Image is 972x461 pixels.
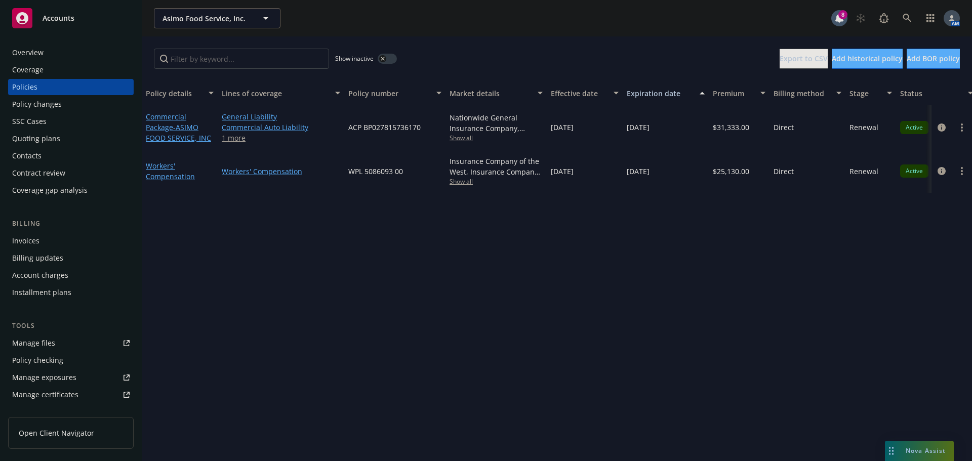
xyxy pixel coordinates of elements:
a: Overview [8,45,134,61]
div: Expiration date [627,88,694,99]
div: Policy changes [12,96,62,112]
a: Coverage gap analysis [8,182,134,198]
span: Show all [450,177,543,186]
div: Coverage gap analysis [12,182,88,198]
button: Nova Assist [885,441,954,461]
span: $31,333.00 [713,122,749,133]
div: Status [900,88,962,99]
a: circleInformation [936,165,948,177]
a: Report a Bug [874,8,894,28]
div: Overview [12,45,44,61]
a: Policy changes [8,96,134,112]
button: Export to CSV [780,49,828,69]
button: Stage [845,81,896,105]
div: Manage certificates [12,387,78,403]
a: Manage exposures [8,369,134,386]
a: circleInformation [936,121,948,134]
span: Open Client Navigator [19,428,94,438]
div: Contacts [12,148,42,164]
a: more [956,165,968,177]
span: $25,130.00 [713,166,749,177]
button: Billing method [769,81,845,105]
div: Policy checking [12,352,63,368]
span: Export to CSV [780,54,828,63]
div: Market details [450,88,532,99]
button: Premium [709,81,769,105]
span: [DATE] [627,166,650,177]
div: Account charges [12,267,68,283]
span: Direct [774,166,794,177]
div: SSC Cases [12,113,47,130]
a: Billing updates [8,250,134,266]
button: Add BOR policy [907,49,960,69]
div: Invoices [12,233,39,249]
a: Search [897,8,917,28]
a: Commercial Package [146,112,211,143]
span: Active [904,166,924,176]
button: Policy number [344,81,445,105]
div: Manage files [12,335,55,351]
span: [DATE] [551,122,574,133]
span: Show inactive [335,54,374,63]
a: Manage certificates [8,387,134,403]
a: Account charges [8,267,134,283]
button: Add historical policy [832,49,903,69]
div: Contract review [12,165,65,181]
a: Invoices [8,233,134,249]
span: ACP BP027815736170 [348,122,421,133]
a: Coverage [8,62,134,78]
button: Effective date [547,81,623,105]
button: Lines of coverage [218,81,344,105]
div: Nationwide General Insurance Company, Nationwide Insurance Company [450,112,543,134]
div: Stage [849,88,881,99]
span: Active [904,123,924,132]
div: Effective date [551,88,607,99]
button: Expiration date [623,81,709,105]
div: Policy details [146,88,202,99]
span: Accounts [43,14,74,22]
div: Manage exposures [12,369,76,386]
a: Contract review [8,165,134,181]
a: Switch app [920,8,941,28]
div: Billing [8,219,134,229]
a: Workers' Compensation [146,161,195,181]
a: General Liability [222,111,340,122]
div: Quoting plans [12,131,60,147]
a: Start snowing [850,8,871,28]
div: Policy number [348,88,430,99]
div: 8 [838,10,847,19]
a: Policies [8,79,134,95]
div: Tools [8,321,134,331]
div: Billing method [774,88,830,99]
div: Premium [713,88,754,99]
div: Billing updates [12,250,63,266]
span: Renewal [849,166,878,177]
input: Filter by keyword... [154,49,329,69]
div: Manage claims [12,404,63,420]
button: Policy details [142,81,218,105]
div: Lines of coverage [222,88,329,99]
a: 1 more [222,133,340,143]
a: Commercial Auto Liability [222,122,340,133]
span: Nova Assist [906,446,946,455]
a: Accounts [8,4,134,32]
span: Asimo Food Service, Inc. [163,13,250,24]
a: Manage files [8,335,134,351]
span: [DATE] [551,166,574,177]
div: Drag to move [885,441,898,461]
div: Insurance Company of the West, Insurance Company of the West (ICW) [450,156,543,177]
span: WPL 5086093 00 [348,166,403,177]
span: Renewal [849,122,878,133]
div: Coverage [12,62,44,78]
a: Policy checking [8,352,134,368]
div: Installment plans [12,284,71,301]
a: more [956,121,968,134]
span: Add historical policy [832,54,903,63]
span: Add BOR policy [907,54,960,63]
a: Workers' Compensation [222,166,340,177]
a: Contacts [8,148,134,164]
button: Asimo Food Service, Inc. [154,8,280,28]
a: Manage claims [8,404,134,420]
a: Quoting plans [8,131,134,147]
